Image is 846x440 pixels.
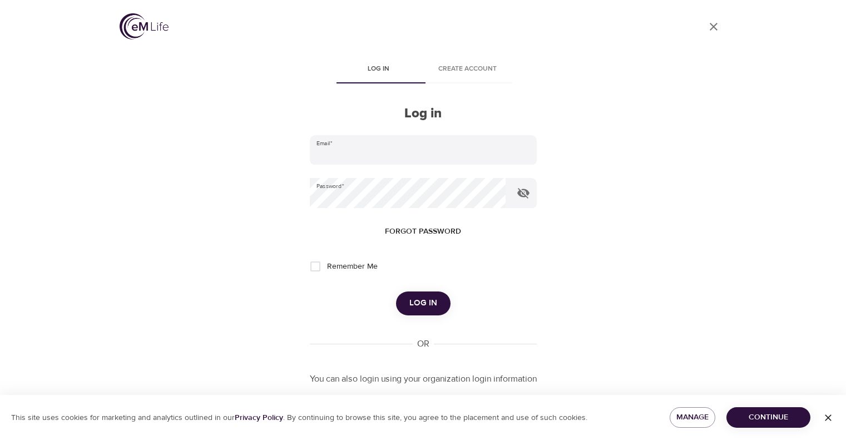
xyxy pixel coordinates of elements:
h2: Log in [310,106,537,122]
span: Continue [735,411,802,424]
div: OR [413,338,434,350]
a: Privacy Policy [235,413,283,423]
span: Log in [409,296,437,310]
button: Manage [670,407,716,428]
button: Forgot password [380,221,466,242]
span: Create account [430,63,506,75]
span: Forgot password [385,225,461,239]
button: Continue [726,407,810,428]
div: disabled tabs example [310,57,537,83]
img: logo [120,13,169,39]
a: close [700,13,727,40]
button: Log in [396,291,451,315]
span: Manage [679,411,707,424]
span: Log in [341,63,417,75]
p: You can also login using your organization login information [310,373,537,385]
span: Remember Me [327,261,378,273]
